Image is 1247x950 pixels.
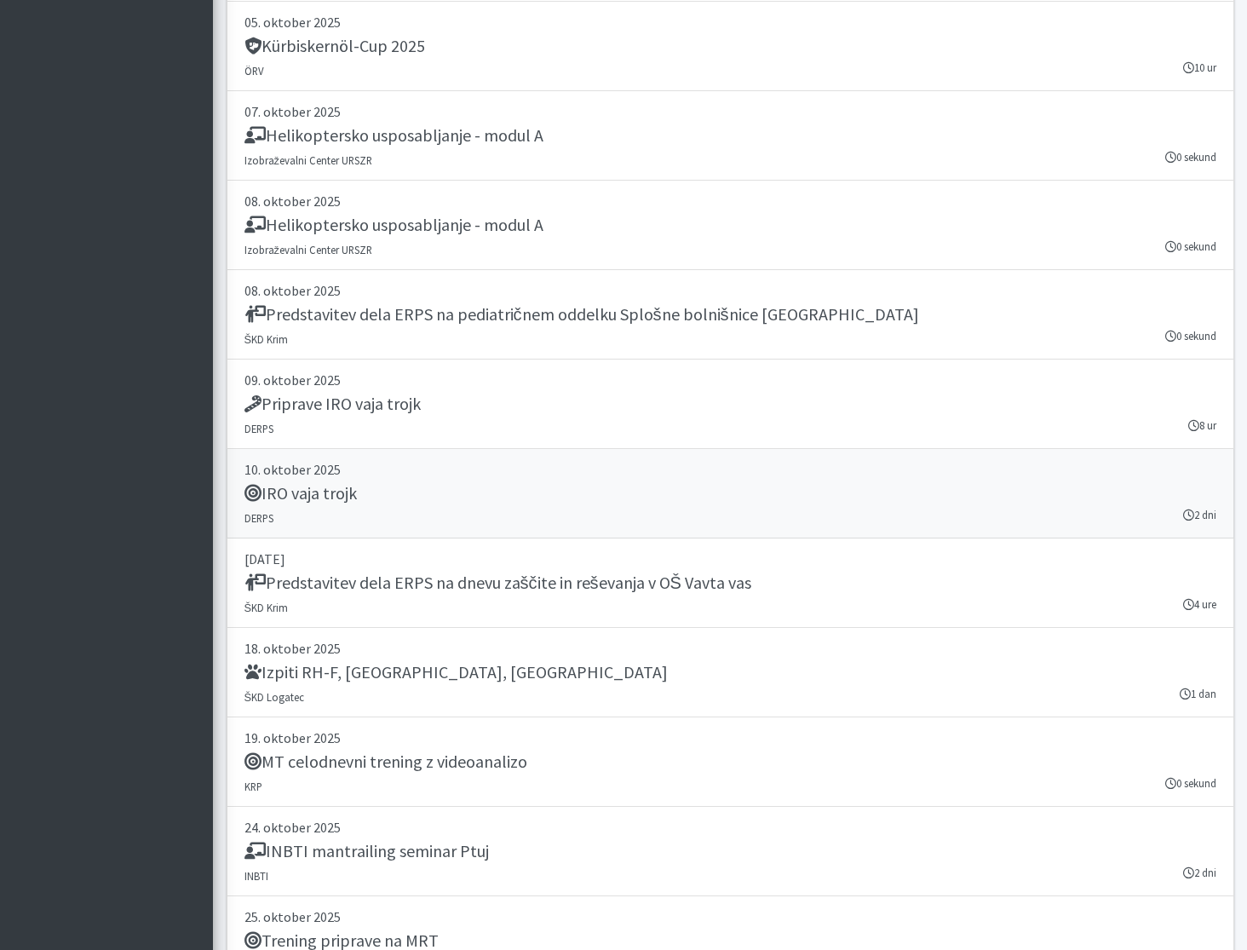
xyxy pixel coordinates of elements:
p: 24. oktober 2025 [244,817,1216,838]
p: 10. oktober 2025 [244,459,1216,480]
a: 09. oktober 2025 Priprave IRO vaja trojk DERPS 8 ur [227,360,1234,449]
small: 10 ur [1183,60,1216,76]
small: 2 dni [1183,865,1216,881]
p: 19. oktober 2025 [244,728,1216,748]
a: 19. oktober 2025 MT celodnevni trening z videoanalizo KRP 0 sekund [227,717,1234,807]
small: 0 sekund [1165,149,1216,165]
small: 8 ur [1188,417,1216,434]
h5: INBTI mantrailing seminar Ptuj [244,841,489,861]
p: 05. oktober 2025 [244,12,1216,32]
p: 25. oktober 2025 [244,907,1216,927]
h5: Predstavitev dela ERPS na dnevu zaščite in reševanja v OŠ Vavta vas [244,573,751,593]
small: DERPS [244,422,273,435]
small: 4 ure [1183,596,1216,613]
small: ÖRV [244,64,264,78]
small: 0 sekund [1165,775,1216,792]
small: ŠKD Krim [244,601,289,614]
p: [DATE] [244,549,1216,569]
small: 1 dan [1180,686,1216,702]
small: ŠKD Logatec [244,690,305,704]
a: 24. oktober 2025 INBTI mantrailing seminar Ptuj INBTI 2 dni [227,807,1234,896]
h5: Helikoptersko usposabljanje - modul A [244,125,543,146]
h5: Predstavitev dela ERPS na pediatričnem oddelku Splošne bolnišnice [GEOGRAPHIC_DATA] [244,304,919,325]
p: 07. oktober 2025 [244,101,1216,122]
small: Izobraževalni Center URSZR [244,153,372,167]
small: INBTI [244,869,268,883]
small: DERPS [244,511,273,525]
h5: IRO vaja trojk [244,483,357,504]
small: KRP [244,780,262,793]
h5: MT celodnevni trening z videoanalizo [244,751,527,772]
a: 08. oktober 2025 Predstavitev dela ERPS na pediatričnem oddelku Splošne bolnišnice [GEOGRAPHIC_DA... [227,270,1234,360]
p: 08. oktober 2025 [244,280,1216,301]
a: 08. oktober 2025 Helikoptersko usposabljanje - modul A Izobraževalni Center URSZR 0 sekund [227,181,1234,270]
a: 18. oktober 2025 Izpiti RH-F, [GEOGRAPHIC_DATA], [GEOGRAPHIC_DATA] ŠKD Logatec 1 dan [227,628,1234,717]
small: 0 sekund [1165,239,1216,255]
h5: Kürbiskernöl-Cup 2025 [244,36,425,56]
a: 07. oktober 2025 Helikoptersko usposabljanje - modul A Izobraževalni Center URSZR 0 sekund [227,91,1234,181]
small: ŠKD Krim [244,332,289,346]
h5: Helikoptersko usposabljanje - modul A [244,215,543,235]
a: 10. oktober 2025 IRO vaja trojk DERPS 2 dni [227,449,1234,538]
small: 2 dni [1183,507,1216,523]
small: 0 sekund [1165,328,1216,344]
h5: Izpiti RH-F, [GEOGRAPHIC_DATA], [GEOGRAPHIC_DATA] [244,662,668,682]
p: 08. oktober 2025 [244,191,1216,211]
a: [DATE] Predstavitev dela ERPS na dnevu zaščite in reševanja v OŠ Vavta vas ŠKD Krim 4 ure [227,538,1234,628]
a: 05. oktober 2025 Kürbiskernöl-Cup 2025 ÖRV 10 ur [227,2,1234,91]
p: 18. oktober 2025 [244,638,1216,659]
small: Izobraževalni Center URSZR [244,243,372,256]
h5: Priprave IRO vaja trojk [244,394,421,414]
p: 09. oktober 2025 [244,370,1216,390]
